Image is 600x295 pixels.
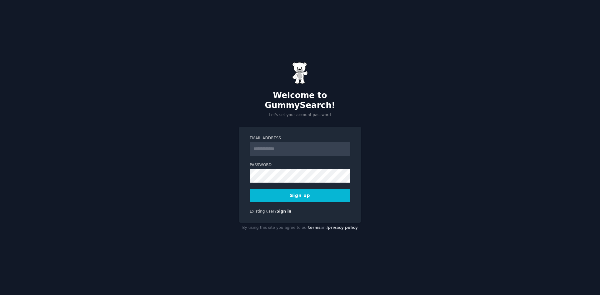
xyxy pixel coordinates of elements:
div: By using this site you agree to our and [239,223,361,233]
button: Sign up [250,189,350,202]
p: Let's set your account password [239,112,361,118]
a: terms [308,225,321,230]
label: Password [250,162,350,168]
span: Existing user? [250,209,277,214]
a: privacy policy [328,225,358,230]
h2: Welcome to GummySearch! [239,91,361,110]
a: Sign in [277,209,292,214]
label: Email Address [250,135,350,141]
img: Gummy Bear [292,62,308,84]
